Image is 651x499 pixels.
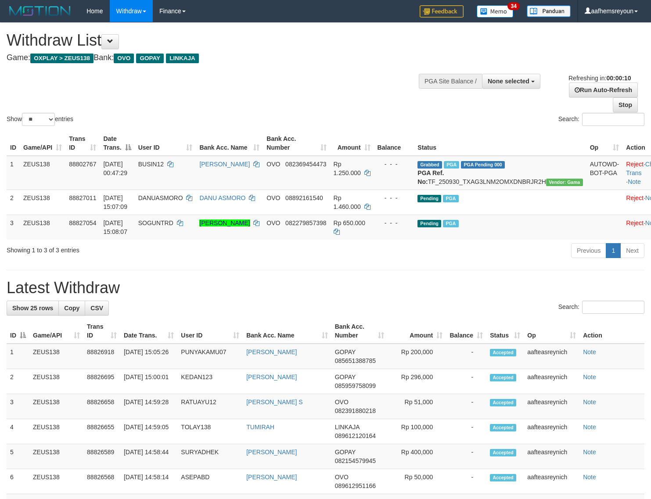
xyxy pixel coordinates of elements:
div: - - - [378,160,411,169]
span: SOGUNTRD [138,219,173,226]
td: 88826655 [83,419,120,444]
a: Note [583,373,596,381]
a: [PERSON_NAME] [246,348,297,355]
th: Op: activate to sort column ascending [586,131,623,156]
td: KEDAN123 [177,369,243,394]
a: Run Auto-Refresh [569,83,638,97]
span: Rp 650.000 [334,219,365,226]
th: Action [579,319,644,344]
td: aafteasreynich [524,369,579,394]
th: Bank Acc. Number: activate to sort column ascending [331,319,388,344]
a: Show 25 rows [7,301,59,316]
img: Feedback.jpg [420,5,464,18]
a: Note [583,398,596,406]
a: [PERSON_NAME] [199,161,250,168]
a: Reject [626,194,644,201]
td: Rp 296,000 [388,369,446,394]
td: ZEUS138 [29,369,83,394]
b: PGA Ref. No: [417,169,444,185]
a: Next [620,243,644,258]
th: Amount: activate to sort column ascending [388,319,446,344]
span: GOPAY [136,54,164,63]
span: 34 [507,2,519,10]
span: DANUASMORO [138,194,183,201]
span: OVO [335,398,349,406]
img: Button%20Memo.svg [477,5,514,18]
td: 2 [7,190,20,215]
th: Game/API: activate to sort column ascending [29,319,83,344]
td: 88826658 [83,394,120,419]
span: OVO [266,194,280,201]
span: 88827011 [69,194,96,201]
a: Note [583,474,596,481]
span: Pending [417,195,441,202]
td: TF_250930_TXAG3LNM2OMXDNBRJR2H [414,156,586,190]
td: Rp 400,000 [388,444,446,469]
td: ZEUS138 [20,190,65,215]
td: Rp 200,000 [388,344,446,369]
div: Showing 1 to 3 of 3 entries [7,242,265,255]
span: LINKAJA [166,54,199,63]
span: BUSIN12 [138,161,164,168]
h1: Latest Withdraw [7,279,644,297]
span: Copy 082279857398 to clipboard [285,219,326,226]
td: AUTOWD-BOT-PGA [586,156,623,190]
td: ZEUS138 [20,215,65,240]
img: panduan.png [527,5,571,17]
span: OVO [335,474,349,481]
span: Copy [64,305,79,312]
td: aafteasreynich [524,444,579,469]
td: ZEUS138 [29,419,83,444]
h4: Game: Bank: [7,54,425,62]
td: aafteasreynich [524,419,579,444]
th: Status [414,131,586,156]
th: User ID: activate to sort column ascending [177,319,243,344]
td: SURYADHEK [177,444,243,469]
td: TOLAY138 [177,419,243,444]
span: Copy 089612120164 to clipboard [335,432,376,439]
span: [DATE] 00:47:29 [103,161,127,176]
span: Marked by aafnoeunsreypich [443,220,458,227]
td: aafteasreynich [524,394,579,419]
td: 2 [7,369,29,394]
span: [DATE] 15:07:09 [103,194,127,210]
span: Show 25 rows [12,305,53,312]
span: Accepted [490,474,516,481]
td: 1 [7,344,29,369]
th: Bank Acc. Number: activate to sort column ascending [263,131,330,156]
td: - [446,344,486,369]
span: GOPAY [335,449,356,456]
span: Rp 1.250.000 [334,161,361,176]
td: ZEUS138 [29,469,83,494]
label: Search: [558,113,644,126]
label: Search: [558,301,644,314]
td: ZEUS138 [29,394,83,419]
div: - - - [378,219,411,227]
td: aafteasreynich [524,344,579,369]
td: [DATE] 14:58:14 [120,469,177,494]
span: Pending [417,220,441,227]
td: ZEUS138 [29,344,83,369]
td: 3 [7,215,20,240]
td: PUNYAKAMU07 [177,344,243,369]
td: 88826695 [83,369,120,394]
span: Copy 089612951166 to clipboard [335,482,376,489]
span: Accepted [490,374,516,381]
span: [DATE] 15:08:07 [103,219,127,235]
th: Op: activate to sort column ascending [524,319,579,344]
th: Balance: activate to sort column ascending [446,319,486,344]
label: Show entries [7,113,73,126]
td: [DATE] 15:00:01 [120,369,177,394]
span: Copy 085959758099 to clipboard [335,382,376,389]
img: MOTION_logo.png [7,4,73,18]
th: Date Trans.: activate to sort column ascending [120,319,177,344]
a: Reject [626,161,644,168]
input: Search: [582,113,644,126]
th: Status: activate to sort column ascending [486,319,524,344]
td: ZEUS138 [20,156,65,190]
td: 88826589 [83,444,120,469]
span: Copy 08892161540 to clipboard [285,194,323,201]
a: Note [583,449,596,456]
td: RATUAYU12 [177,394,243,419]
a: Previous [571,243,606,258]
